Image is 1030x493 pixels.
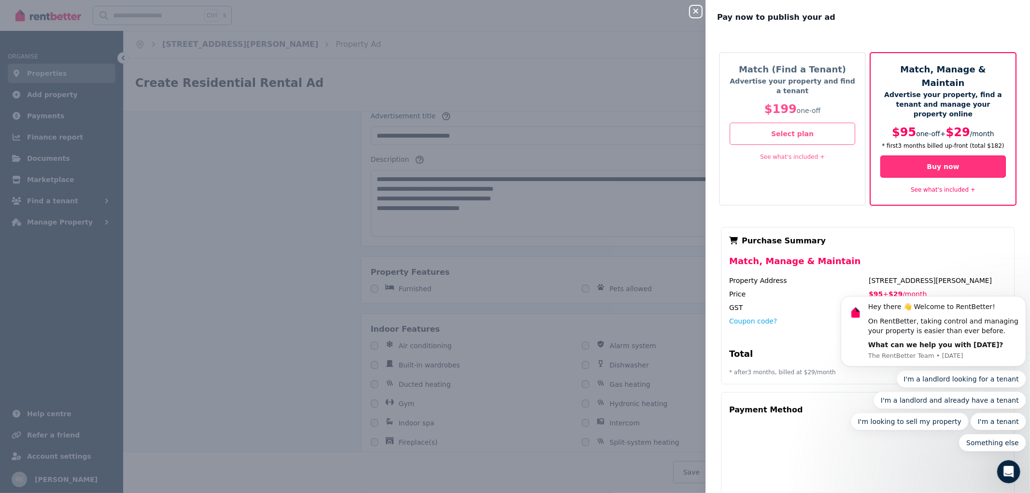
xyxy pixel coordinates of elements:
[880,142,1006,150] p: * first 3 month s billed up-front (total $182 )
[997,460,1020,483] iframe: Intercom live chat
[916,130,940,138] span: one-off
[730,76,855,96] p: Advertise your property and find a tenant
[892,126,916,139] span: $95
[729,276,867,285] div: Property Address
[760,154,825,160] a: See what's included +
[946,126,970,139] span: $29
[729,289,867,299] div: Price
[729,316,777,326] button: Coupon code?
[729,368,1006,376] p: * after 3 month s, billed at $29 / month
[729,254,1006,276] div: Match, Manage & Maintain
[837,199,1030,467] iframe: Intercom notifications message
[729,235,1006,247] div: Purchase Summary
[717,12,835,23] span: Pay now to publish your ad
[940,130,946,138] span: +
[730,123,855,145] button: Select plan
[880,90,1006,119] p: Advertise your property, find a tenant and manage your property online
[880,63,1006,90] h5: Match, Manage & Maintain
[911,186,975,193] a: See what's included +
[764,102,797,116] span: $199
[729,400,803,420] div: Payment Method
[729,347,867,365] div: Total
[880,155,1006,178] button: Buy now
[729,303,867,312] div: GST
[730,63,855,76] h5: Match (Find a Tenant)
[970,130,994,138] span: / month
[797,107,821,114] span: one-off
